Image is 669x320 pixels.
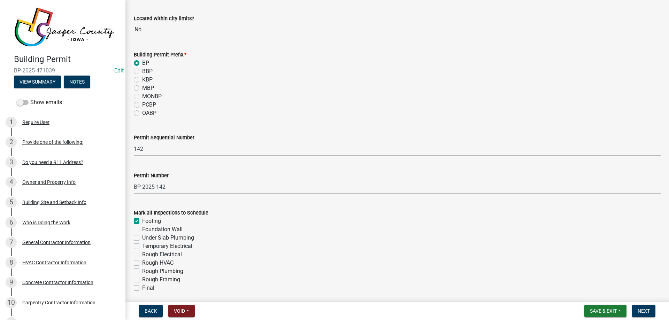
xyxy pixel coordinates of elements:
[145,308,157,314] span: Back
[14,54,120,64] h4: Building Permit
[6,237,17,248] div: 7
[142,267,183,275] label: Rough Plumbing
[6,257,17,268] div: 8
[6,277,17,288] div: 9
[142,217,161,225] label: Footing
[134,135,194,140] label: Permit Sequential Number
[590,308,617,314] span: Save & Exit
[22,260,86,265] div: HVAC Contractor Information
[64,79,90,85] wm-modal-confirm: Notes
[142,76,153,84] label: KBP
[584,305,626,317] button: Save & Exit
[142,234,194,242] label: Under Slab Plumbing
[134,16,194,21] label: Located within city limits?
[17,98,62,107] label: Show emails
[134,173,169,178] label: Permit Number
[22,120,49,125] div: Require User
[134,211,208,216] label: Mark all Inspections to Schedule
[6,217,17,228] div: 6
[22,180,76,185] div: Owner and Property Info
[142,284,154,292] label: Final
[14,67,111,74] span: BP-2025-471039
[114,67,124,74] wm-modal-confirm: Edit Application Number
[142,225,183,234] label: Foundation Wall
[6,117,17,128] div: 1
[6,157,17,168] div: 3
[6,136,17,148] div: 2
[22,300,95,305] div: Carpentry Contractor Information
[142,101,156,109] label: PCBP
[22,140,83,145] div: Provide one of the following:
[22,240,91,245] div: General Contractor Information
[142,275,180,284] label: Rough Framing
[142,92,162,101] label: MONBP
[142,84,154,92] label: MBP
[6,177,17,188] div: 4
[638,308,650,314] span: Next
[632,305,655,317] button: Next
[14,7,114,47] img: Jasper County, Iowa
[14,76,61,88] button: View Summary
[142,109,156,117] label: OABP
[142,250,182,259] label: Rough Electrical
[22,280,93,285] div: Concrete Contractor Information
[142,67,153,76] label: BBP
[174,308,185,314] span: Void
[168,305,195,317] button: Void
[142,242,192,250] label: Temporary Electrical
[6,197,17,208] div: 5
[64,76,90,88] button: Notes
[22,160,83,165] div: Do you need a 911 Address?
[14,79,61,85] wm-modal-confirm: Summary
[22,200,86,205] div: Building Site and Setback Info
[142,59,149,67] label: BP
[22,220,70,225] div: Who is Doing the Work
[142,259,174,267] label: Rough HVAC
[6,297,17,308] div: 10
[139,305,163,317] button: Back
[134,53,186,57] label: Building Permit Prefix:
[114,67,124,74] a: Edit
